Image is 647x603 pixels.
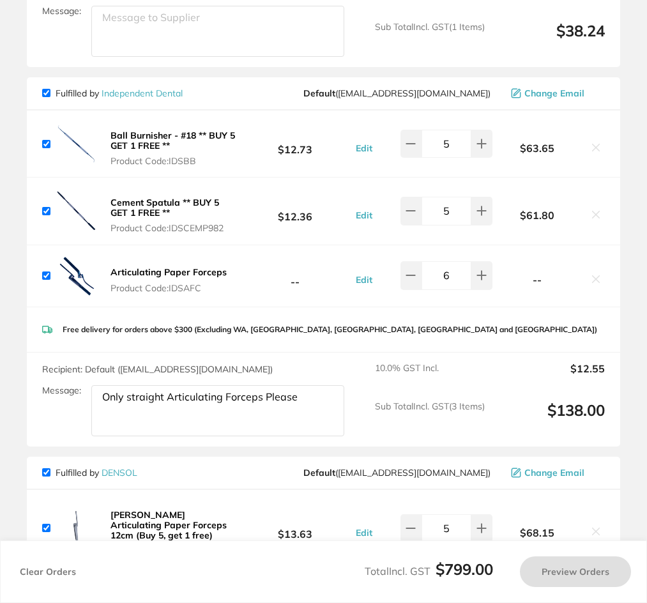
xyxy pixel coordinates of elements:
span: Product Code: IDSCEMP982 [110,223,235,233]
button: Change Email [507,467,605,478]
p: Fulfilled by [56,468,137,478]
span: Change Email [524,88,584,98]
img: bmkzN2swag [56,508,96,549]
b: -- [492,274,582,286]
a: DENSOL [102,467,137,478]
span: Sub Total Incl. GST ( 3 Items) [375,401,485,436]
button: Clear Orders [16,556,80,587]
span: orders@independentdental.com.au [303,88,491,98]
button: Cement Spatula ** BUY 5 GET 1 FREE ** Product Code:IDSCEMP982 [107,197,239,234]
button: [PERSON_NAME] Articulating Paper Forceps 12cm (Buy 5, get 1 free) Product Code:102-112 [107,509,239,556]
b: $68.15 [492,527,582,538]
p: Fulfilled by [56,88,183,98]
span: Product Code: IDSAFC [110,283,227,293]
b: Cement Spatula ** BUY 5 GET 1 FREE ** [110,197,219,218]
span: Change Email [524,468,584,478]
b: $12.36 [239,199,351,223]
a: Independent Dental [102,88,183,99]
b: Default [303,467,335,478]
span: Recipient: Default ( [EMAIL_ADDRESS][DOMAIN_NAME] ) [42,363,273,375]
b: Articulating Paper Forceps [110,266,227,278]
b: $63.65 [492,142,582,154]
output: $12.55 [495,363,605,391]
button: Edit [352,527,376,538]
textarea: Only straight Articulating Forceps Please [91,385,344,436]
output: $138.00 [495,401,605,436]
b: $12.73 [239,132,351,156]
img: cDhydXpibA [56,123,96,164]
b: -- [239,264,351,287]
button: Change Email [507,88,605,99]
b: $61.80 [492,210,582,221]
p: Free delivery for orders above $300 (Excluding WA, [GEOGRAPHIC_DATA], [GEOGRAPHIC_DATA], [GEOGRAP... [63,325,597,334]
button: Edit [352,274,376,286]
output: $38.24 [495,22,605,57]
button: Edit [352,142,376,154]
b: [PERSON_NAME] Articulating Paper Forceps 12cm (Buy 5, get 1 free) [110,509,227,541]
span: 10.0 % GST Incl. [375,363,485,391]
button: Preview Orders [520,556,631,587]
b: Default [303,88,335,99]
label: Message: [42,385,81,396]
button: Articulating Paper Forceps Product Code:IDSAFC [107,266,231,293]
span: sales@densol.com.au [303,468,491,478]
img: eDdiaTB0Mg [56,256,96,296]
span: Product Code: IDSBB [110,156,235,166]
b: $13.63 [239,517,351,540]
b: Ball Burnisher - #18 ** BUY 5 GET 1 FREE ** [110,130,235,151]
button: Edit [352,210,376,221]
label: Message: [42,6,81,17]
img: cnBybnl2dA [56,190,96,231]
button: Ball Burnisher - #18 ** BUY 5 GET 1 FREE ** Product Code:IDSBB [107,130,239,167]
span: Sub Total Incl. GST ( 1 Items) [375,22,485,57]
b: $799.00 [436,560,493,579]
